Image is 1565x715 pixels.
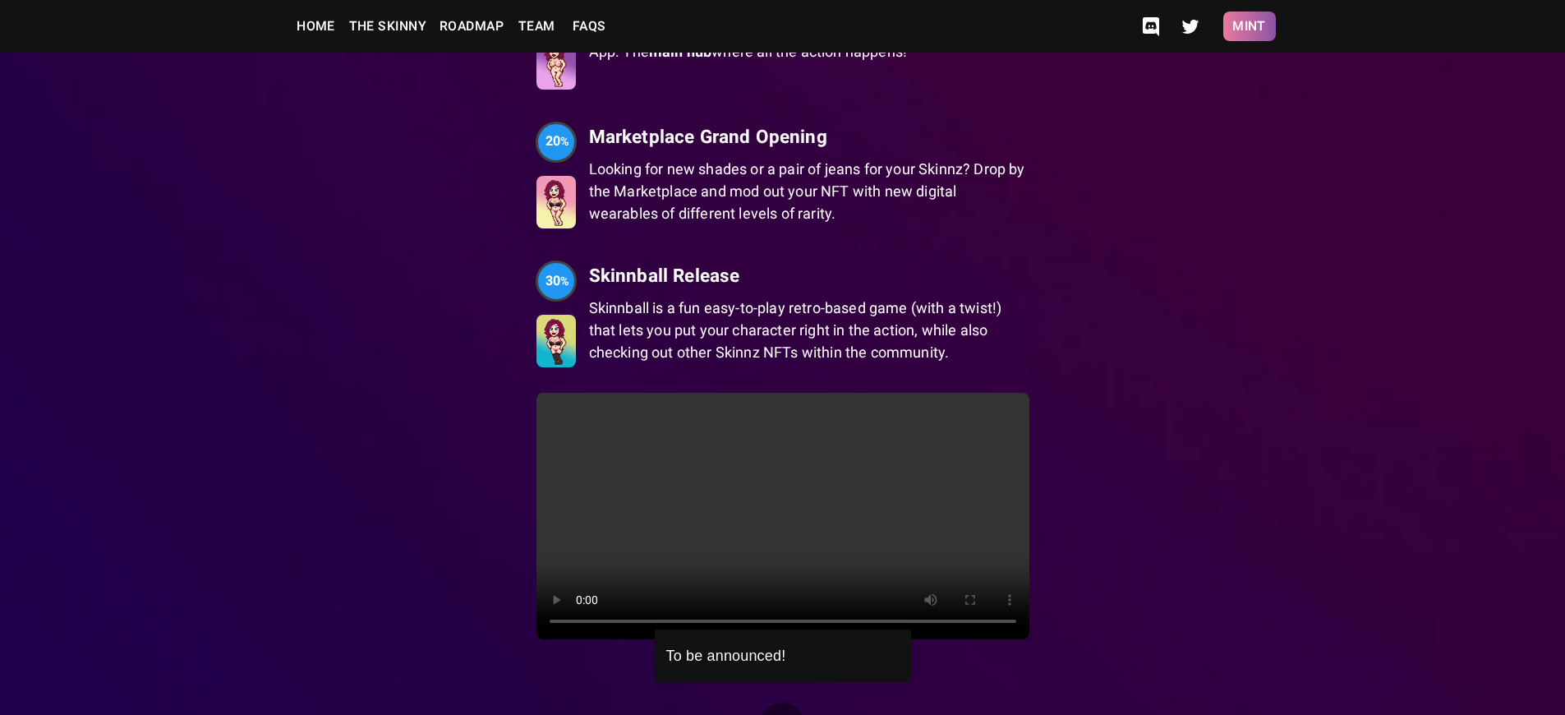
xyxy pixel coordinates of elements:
[589,122,1029,151] h6: Marketplace Grand Opening
[290,10,343,43] a: Home
[343,10,434,43] a: The Skinny
[560,135,569,149] span: %
[536,36,576,89] img: Skinnz App
[589,261,1029,290] h6: Skinnball Release
[433,10,510,43] a: Roadmap
[1223,12,1276,41] button: Mint
[666,645,900,667] div: To be announced!
[542,135,570,148] span: 20
[563,10,615,43] a: FAQs
[536,176,576,228] img: Marketplace Grand Opening
[510,10,563,43] a: Team
[589,158,1029,224] p: Looking for new shades or a pair of jeans for your Skinnz? Drop by the Marketplace and mod out yo...
[560,274,569,288] span: %
[589,297,1029,363] p: Skinnball is a fun easy-to-play retro-based game (with a twist!) that lets you put your character...
[542,274,570,288] span: 30
[536,315,576,367] img: Skinnball Release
